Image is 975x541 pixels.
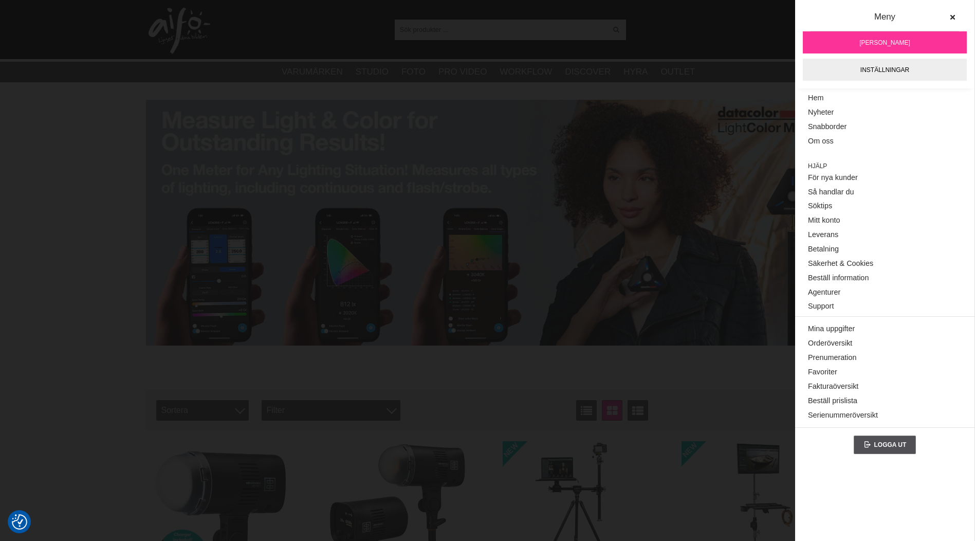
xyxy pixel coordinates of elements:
a: Söktips [808,199,962,213]
a: Beställ prislista [808,394,962,408]
a: Logga ut [854,436,916,454]
a: Outlet [660,65,695,79]
a: Pro Video [438,65,487,79]
a: Agenturer [808,285,962,300]
span: Hjälp [808,161,962,171]
a: Om oss [808,134,962,149]
a: Workflow [500,65,552,79]
a: Inställningar [803,59,967,81]
a: Hyra [623,65,648,79]
img: Revisit consent button [12,514,27,530]
a: Foto [401,65,426,79]
div: Meny [811,10,959,31]
span: [PERSON_NAME] [859,38,910,47]
a: Nyheter [808,105,962,120]
a: Listvisning [576,400,597,421]
a: Support [808,299,962,314]
a: Discover [565,65,611,79]
a: Prenumeration [808,351,962,365]
span: Logga ut [874,441,906,448]
a: Leverans [808,228,962,242]
a: Varumärken [282,65,343,79]
div: Filter [262,400,400,421]
a: För nya kunder [808,171,962,185]
input: Sök produkter ... [395,22,607,37]
a: Orderöversikt [808,336,962,351]
a: Utökad listvisning [628,400,648,421]
a: Hem [808,91,962,105]
a: Så handlar du [808,185,962,199]
a: Fakturaöversikt [808,380,962,394]
a: Mitt konto [808,213,962,228]
img: logo.png [149,8,210,54]
img: Annons:005 banner-datac-lcm200-1390x.jpg [146,100,830,346]
a: Betalning [808,242,962,257]
a: Säkerhet & Cookies [808,257,962,271]
button: Samtyckesinställningar [12,513,27,531]
a: Snabborder [808,120,962,134]
a: Favoriter [808,365,962,380]
a: Serienummeröversikt [808,408,962,422]
a: Studio [356,65,389,79]
a: Mina uppgifter [808,322,962,336]
a: Fönstervisning [602,400,622,421]
span: Sortera [156,400,249,421]
a: Beställ information [808,271,962,285]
